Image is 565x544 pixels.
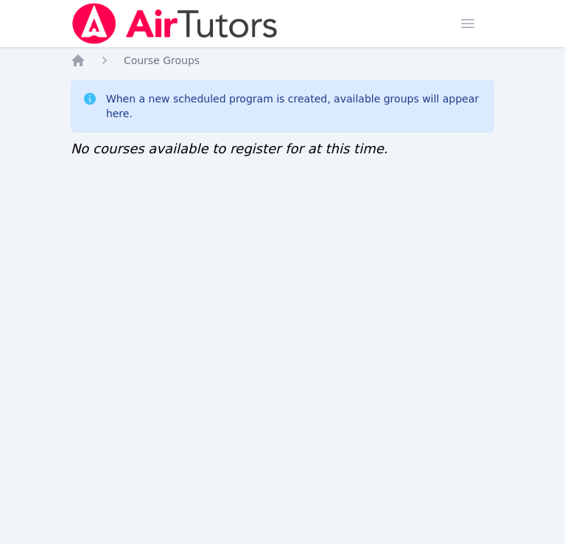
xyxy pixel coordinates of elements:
[71,53,494,68] nav: Breadcrumb
[106,91,482,121] div: When a new scheduled program is created, available groups will appear here.
[124,53,200,68] a: Course Groups
[71,3,279,44] img: Air Tutors
[71,141,388,156] span: No courses available to register for at this time.
[124,55,200,66] span: Course Groups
